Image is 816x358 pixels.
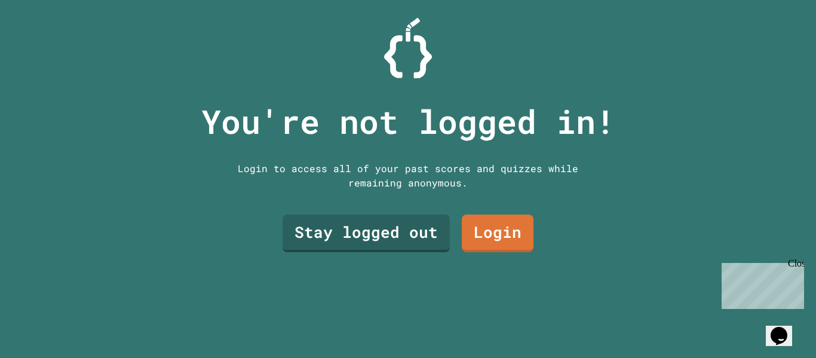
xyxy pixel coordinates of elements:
div: Chat with us now!Close [5,5,82,76]
a: Stay logged out [283,215,450,252]
a: Login [462,215,533,252]
iframe: chat widget [766,310,804,346]
iframe: chat widget [717,258,804,309]
img: Logo.svg [384,18,432,78]
p: You're not logged in! [201,97,615,146]
div: Login to access all of your past scores and quizzes while remaining anonymous. [229,161,587,190]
